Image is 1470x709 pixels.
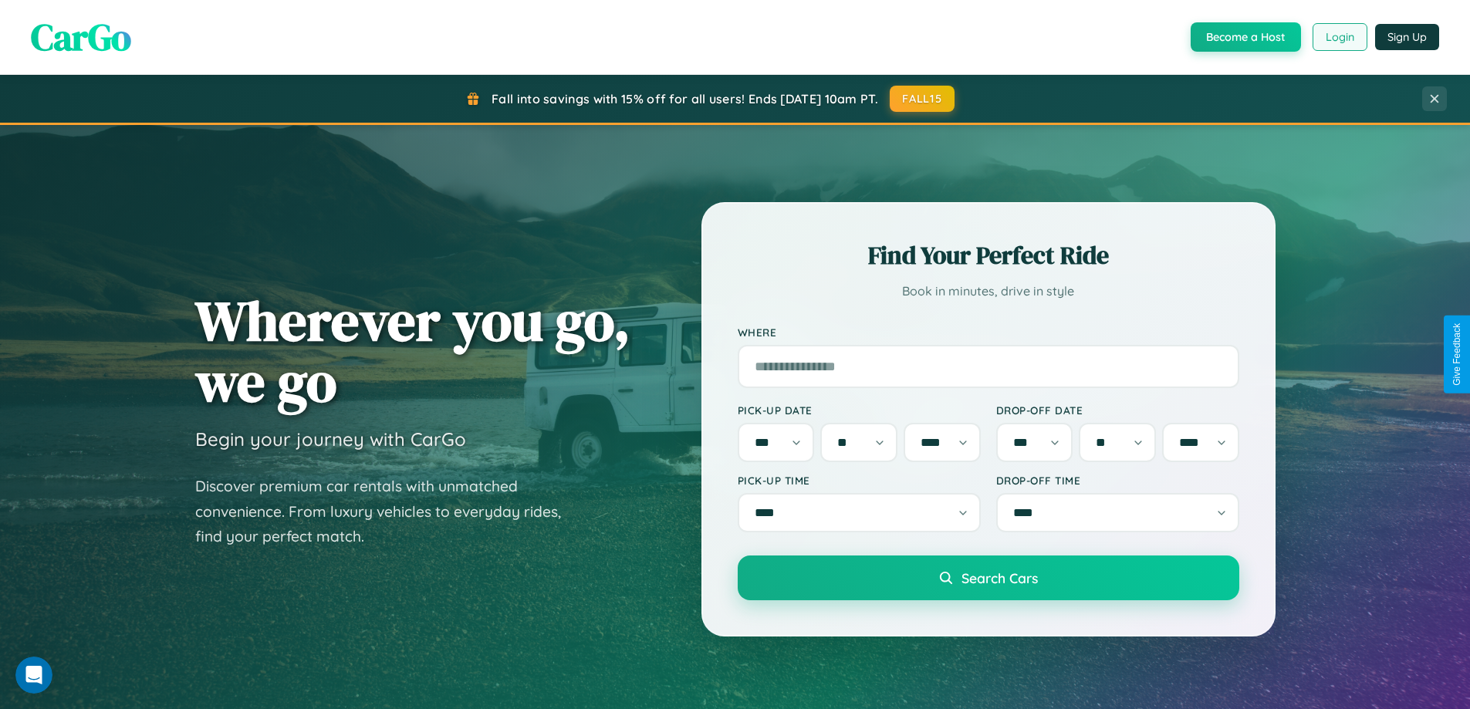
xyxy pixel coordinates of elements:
p: Book in minutes, drive in style [738,280,1239,302]
label: Where [738,326,1239,339]
button: Become a Host [1191,22,1301,52]
button: Sign Up [1375,24,1439,50]
h1: Wherever you go, we go [195,290,630,412]
label: Drop-off Date [996,403,1239,417]
button: Login [1313,23,1367,51]
label: Pick-up Time [738,474,981,487]
iframe: Intercom live chat [15,657,52,694]
button: Search Cars [738,555,1239,600]
span: CarGo [31,12,131,62]
span: Fall into savings with 15% off for all users! Ends [DATE] 10am PT. [492,91,878,106]
div: Give Feedback [1451,323,1462,386]
h3: Begin your journey with CarGo [195,427,466,451]
label: Pick-up Date [738,403,981,417]
label: Drop-off Time [996,474,1239,487]
button: FALL15 [890,86,955,112]
p: Discover premium car rentals with unmatched convenience. From luxury vehicles to everyday rides, ... [195,474,581,549]
h2: Find Your Perfect Ride [738,238,1239,272]
span: Search Cars [961,569,1038,586]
